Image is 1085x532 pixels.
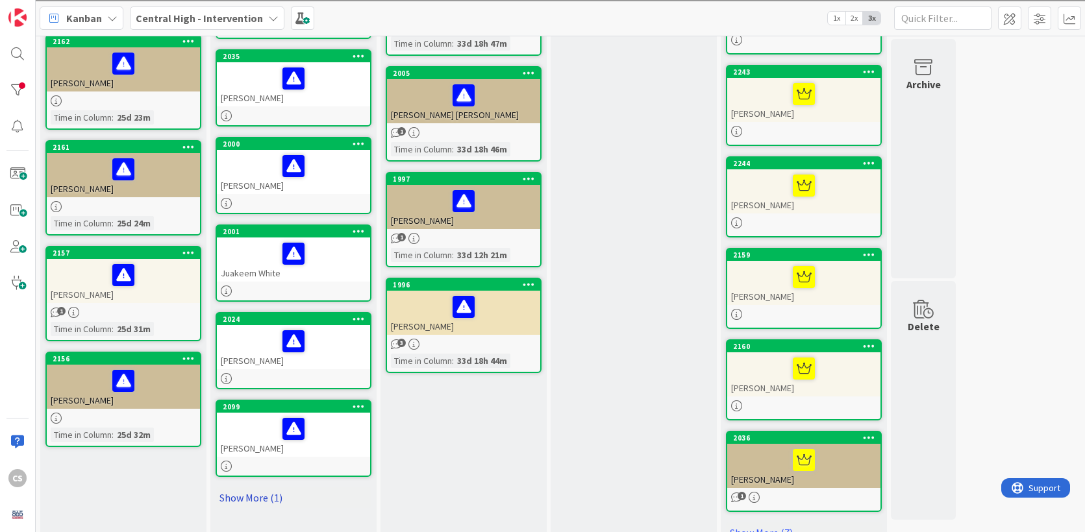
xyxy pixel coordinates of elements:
[5,429,1080,441] div: JOURNAL
[112,428,114,442] span: :
[5,5,271,17] div: Home
[217,401,370,457] div: 2099[PERSON_NAME]
[5,42,1080,54] div: Sort New > Old
[387,185,540,229] div: [PERSON_NAME]
[5,171,1080,182] div: Add Outline Template
[47,259,200,303] div: [PERSON_NAME]
[5,301,1080,313] div: This outline has no content. Would you like to delete it?
[5,278,1080,289] div: CANCEL
[387,279,540,291] div: 1996
[53,143,200,152] div: 2161
[114,110,154,125] div: 25d 23m
[387,79,540,123] div: [PERSON_NAME] [PERSON_NAME]
[727,249,880,305] div: 2159[PERSON_NAME]
[387,291,540,335] div: [PERSON_NAME]
[223,315,370,324] div: 2024
[47,36,200,47] div: 2162
[391,142,452,156] div: Time in Column
[387,67,540,123] div: 2005[PERSON_NAME] [PERSON_NAME]
[393,69,540,78] div: 2005
[387,173,540,229] div: 1997[PERSON_NAME]
[51,428,112,442] div: Time in Column
[5,206,1080,217] div: Magazine
[391,248,452,262] div: Time in Column
[112,322,114,336] span: :
[114,322,154,336] div: 25d 31m
[5,112,1080,124] div: Move To ...
[217,313,370,369] div: 2024[PERSON_NAME]
[47,141,200,197] div: 2161[PERSON_NAME]
[57,307,66,315] span: 1
[727,444,880,488] div: [PERSON_NAME]
[452,354,454,368] span: :
[727,261,880,305] div: [PERSON_NAME]
[727,352,880,396] div: [PERSON_NAME]
[393,175,540,184] div: 1997
[5,241,1080,252] div: Visual Art
[5,89,1080,101] div: Sign out
[223,402,370,411] div: 2099
[452,142,454,156] span: :
[217,138,370,194] div: 2000[PERSON_NAME]
[387,279,540,335] div: 1996[PERSON_NAME]
[5,359,1080,371] div: CANCEL
[452,36,454,51] span: :
[397,127,406,136] span: 1
[733,433,880,442] div: 2036
[112,110,114,125] span: :
[733,250,880,260] div: 2159
[5,441,1080,453] div: MORE
[47,36,200,91] div: 2162[PERSON_NAME]
[47,47,200,91] div: [PERSON_NAME]
[53,354,200,363] div: 2156
[5,348,1080,359] div: Home
[733,159,880,168] div: 2244
[217,401,370,413] div: 2099
[5,66,1080,77] div: Delete
[454,354,510,368] div: 33d 18h 44m
[5,336,1080,348] div: Move to ...
[5,147,1080,159] div: Download
[5,159,1080,171] div: Print
[5,229,1080,241] div: Television/Radio
[27,2,59,18] span: Support
[47,141,200,153] div: 2161
[5,182,1080,194] div: Search for Source
[217,138,370,150] div: 2000
[5,217,1080,229] div: Newspaper
[727,432,880,444] div: 2036
[217,51,370,106] div: 2035[PERSON_NAME]
[727,66,880,78] div: 2243
[727,169,880,213] div: [PERSON_NAME]
[47,353,200,409] div: 2156[PERSON_NAME]
[5,252,1080,264] div: TODO: put dlg title
[5,54,1080,66] div: Move To ...
[217,413,370,457] div: [PERSON_NAME]
[5,77,1080,89] div: Options
[5,194,1080,206] div: Journal
[217,325,370,369] div: [PERSON_NAME]
[47,247,200,303] div: 2157[PERSON_NAME]
[391,354,452,368] div: Time in Column
[908,319,940,334] div: Delete
[53,248,200,258] div: 2157
[5,453,120,466] input: Search sources
[47,365,200,409] div: [PERSON_NAME]
[51,110,112,125] div: Time in Column
[727,158,880,213] div: 2244[PERSON_NAME]
[47,153,200,197] div: [PERSON_NAME]
[216,487,371,508] a: Show More (1)
[454,36,510,51] div: 33d 18h 47m
[5,418,1080,429] div: WEBSITE
[5,17,120,30] input: Search outlines
[387,67,540,79] div: 2005
[5,394,1080,406] div: SAVE
[51,322,112,336] div: Time in Column
[217,313,370,325] div: 2024
[217,150,370,194] div: [PERSON_NAME]
[47,353,200,365] div: 2156
[5,383,1080,394] div: New source
[452,248,454,262] span: :
[8,505,27,524] img: avatar
[733,342,880,351] div: 2160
